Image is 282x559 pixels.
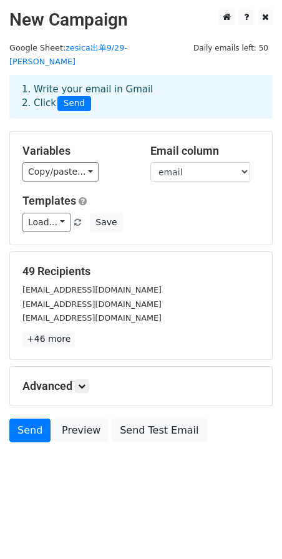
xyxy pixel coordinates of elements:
[9,9,273,31] h2: New Campaign
[150,144,260,158] h5: Email column
[22,213,70,232] a: Load...
[22,379,260,393] h5: Advanced
[22,299,162,309] small: [EMAIL_ADDRESS][DOMAIN_NAME]
[22,144,132,158] h5: Variables
[22,331,75,347] a: +46 more
[9,43,127,67] a: zesica出单9/29-[PERSON_NAME]
[220,499,282,559] div: 聊天小组件
[22,265,260,278] h5: 49 Recipients
[189,41,273,55] span: Daily emails left: 50
[22,285,162,294] small: [EMAIL_ADDRESS][DOMAIN_NAME]
[90,213,122,232] button: Save
[57,96,91,111] span: Send
[189,43,273,52] a: Daily emails left: 50
[220,499,282,559] iframe: Chat Widget
[12,82,270,111] div: 1. Write your email in Gmail 2. Click
[22,313,162,323] small: [EMAIL_ADDRESS][DOMAIN_NAME]
[22,194,76,207] a: Templates
[9,43,127,67] small: Google Sheet:
[112,419,207,442] a: Send Test Email
[54,419,109,442] a: Preview
[22,162,99,182] a: Copy/paste...
[9,419,51,442] a: Send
